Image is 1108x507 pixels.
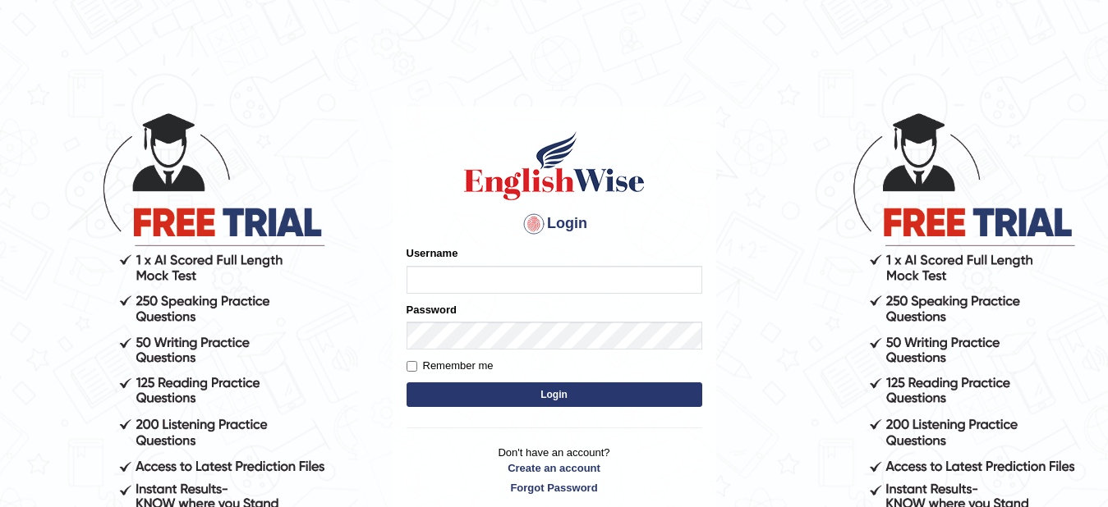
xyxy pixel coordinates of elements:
a: Create an account [407,460,702,476]
label: Username [407,245,458,261]
a: Forgot Password [407,480,702,496]
h4: Login [407,211,702,237]
img: Logo of English Wise sign in for intelligent practice with AI [461,129,648,203]
label: Password [407,302,457,317]
button: Login [407,382,702,407]
label: Remember me [407,358,494,374]
p: Don't have an account? [407,445,702,496]
input: Remember me [407,361,417,372]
